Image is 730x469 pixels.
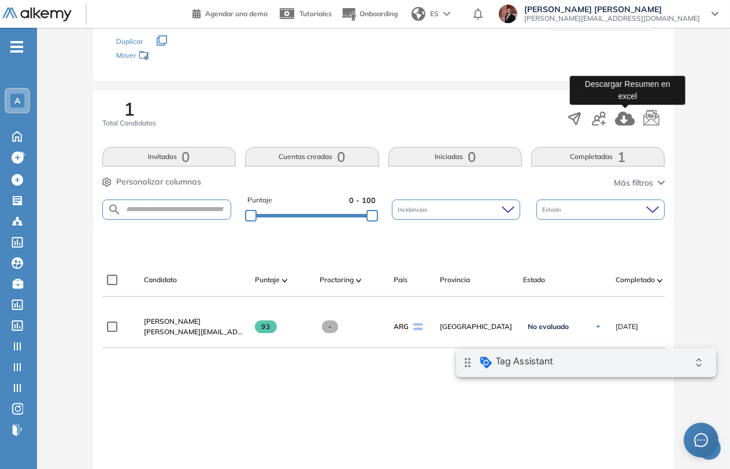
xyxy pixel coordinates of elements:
span: Más filtros [614,177,653,189]
span: No evaluado [528,322,569,331]
span: Estado [523,275,545,285]
span: Tutoriales [299,9,332,18]
span: 1 [124,99,135,118]
span: [PERSON_NAME] [144,317,201,326]
img: Logo [2,8,72,22]
span: Puntaje [255,275,280,285]
a: Agendar una demo [192,6,268,20]
span: - [322,320,339,333]
button: Iniciadas0 [388,147,522,167]
span: Onboarding [360,9,398,18]
img: [missing "en.ARROW_ALT" translation] [356,279,362,282]
span: Incidencias [398,205,429,214]
img: [missing "en.ARROW_ALT" translation] [282,279,288,282]
span: Duplicar [116,37,143,46]
span: Total Candidatos [102,118,156,128]
div: Estado [536,200,665,220]
img: [missing "en.ARROW_ALT" translation] [657,279,663,282]
button: Completadas1 [531,147,665,167]
i: Collapse debug badge [231,3,254,26]
a: [PERSON_NAME] [144,316,246,327]
span: Personalizar columnas [116,176,201,188]
span: Puntaje [247,195,272,206]
span: 0 - 100 [349,195,376,206]
span: Proctoring [320,275,354,285]
button: Personalizar columnas [102,176,201,188]
span: ARG [394,322,409,332]
i: - [10,46,23,48]
span: [GEOGRAPHIC_DATA] [440,322,514,332]
img: arrow [443,12,450,16]
span: Tag Assistant [40,8,97,19]
span: [PERSON_NAME][EMAIL_ADDRESS][DOMAIN_NAME] [524,14,700,23]
button: Invitados0 [102,147,236,167]
span: Provincia [440,275,470,285]
div: Descargar Resumen en excel [570,76,685,105]
span: 93 [255,320,277,333]
img: ARG [413,323,423,330]
button: Onboarding [341,2,398,27]
span: [PERSON_NAME] [PERSON_NAME] [524,5,700,14]
span: message [694,433,708,447]
span: Completado [616,275,655,285]
span: [PERSON_NAME][EMAIL_ADDRESS][DOMAIN_NAME] [144,327,246,337]
img: Ícono de flecha [595,323,602,330]
img: world [412,7,425,21]
button: Más filtros [614,177,665,189]
span: Estado [542,205,564,214]
div: Incidencias [392,200,520,220]
img: SEARCH_ALT [108,202,121,217]
button: Cuentas creadas0 [245,147,379,167]
span: País [394,275,407,285]
span: Agendar una demo [205,9,268,18]
span: ES [430,9,439,19]
span: Candidato [144,275,177,285]
span: [DATE] [616,322,638,332]
div: Mover [116,46,232,67]
span: A [14,96,20,105]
